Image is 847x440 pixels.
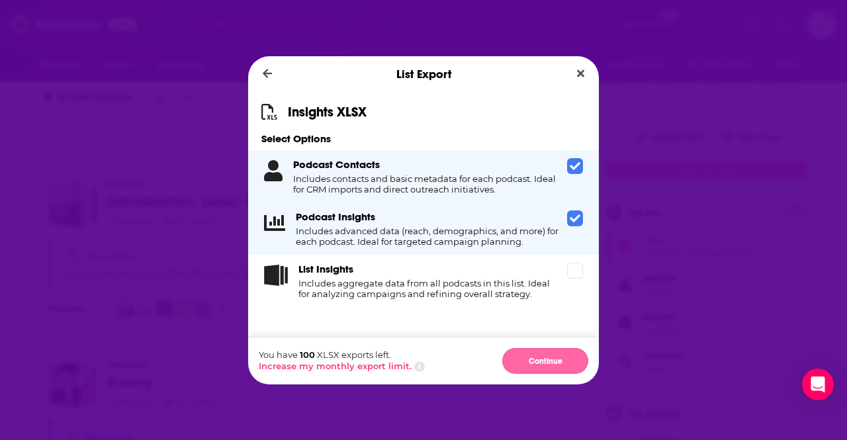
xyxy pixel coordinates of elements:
h1: Insights XLSX [288,104,367,120]
div: List Export [248,56,599,92]
h3: Podcast Insights [296,210,375,223]
span: 100 [300,349,315,360]
div: Open Intercom Messenger [802,369,834,400]
button: Close [572,66,590,82]
p: You have XLSX exports left. [259,349,425,360]
h3: List Insights [298,263,353,275]
h4: Includes aggregate data from all podcasts in this list. Ideal for analyzing campaigns and refinin... [298,278,562,299]
h4: Includes advanced data (reach, demographics, and more) for each podcast. Ideal for targeted campa... [296,226,562,247]
button: Continue [502,348,588,374]
h4: Includes contacts and basic metadata for each podcast. Ideal for CRM imports and direct outreach ... [293,173,562,195]
h3: Select Options [248,132,599,145]
button: Increase my monthly export limit. [259,361,412,371]
h3: Podcast Contacts [293,158,380,171]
